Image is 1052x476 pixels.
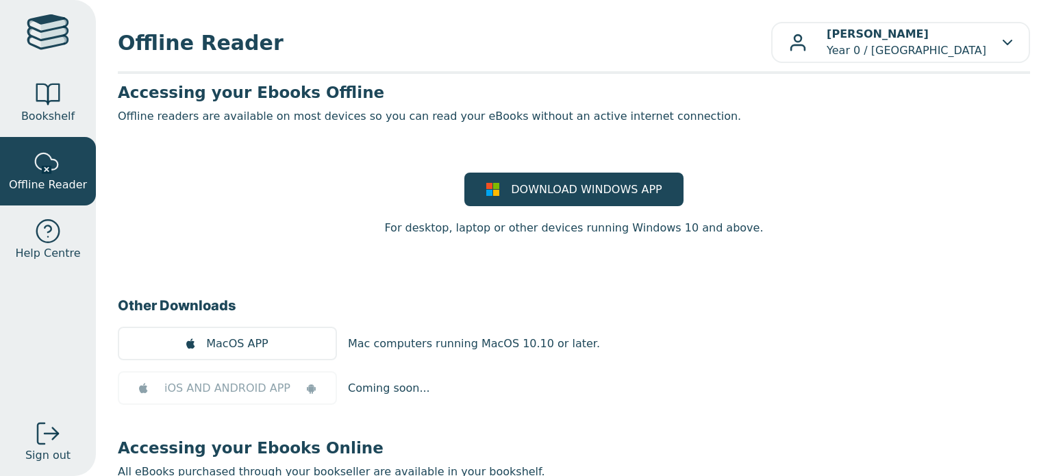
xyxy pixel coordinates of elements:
b: [PERSON_NAME] [827,27,929,40]
a: MacOS APP [118,327,337,360]
p: Mac computers running MacOS 10.10 or later. [348,336,600,352]
h3: Accessing your Ebooks Offline [118,82,1030,103]
span: Offline Reader [118,27,771,58]
span: Help Centre [15,245,80,262]
p: Year 0 / [GEOGRAPHIC_DATA] [827,26,986,59]
button: [PERSON_NAME]Year 0 / [GEOGRAPHIC_DATA] [771,22,1030,63]
p: For desktop, laptop or other devices running Windows 10 and above. [384,220,763,236]
span: Offline Reader [9,177,87,193]
span: Sign out [25,447,71,464]
span: MacOS APP [206,336,268,352]
span: Bookshelf [21,108,75,125]
h3: Other Downloads [118,295,1030,316]
span: iOS AND ANDROID APP [164,380,290,397]
span: DOWNLOAD WINDOWS APP [511,181,662,198]
h3: Accessing your Ebooks Online [118,438,1030,458]
p: Offline readers are available on most devices so you can read your eBooks without an active inter... [118,108,1030,125]
a: DOWNLOAD WINDOWS APP [464,173,684,206]
p: Coming soon... [348,380,430,397]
